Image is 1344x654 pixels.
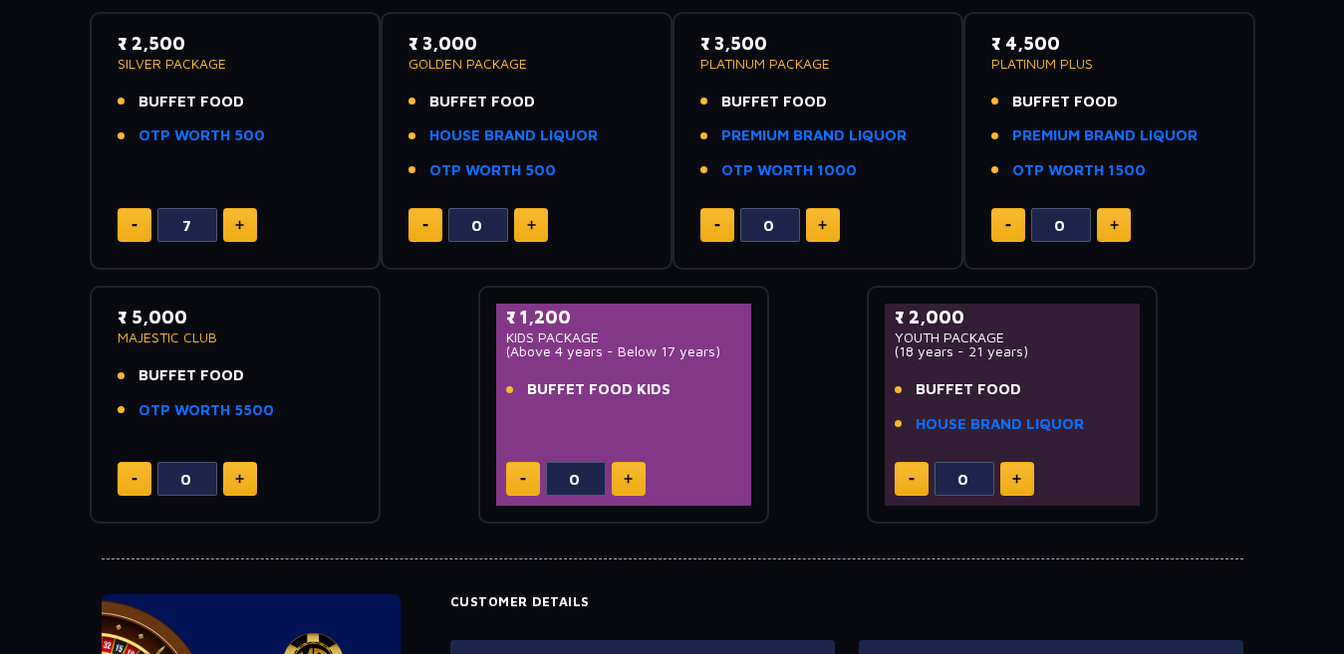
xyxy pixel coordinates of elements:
a: OTP WORTH 5500 [138,399,274,422]
p: ₹ 2,000 [895,304,1131,330]
a: HOUSE BRAND LIQUOR [429,124,598,147]
img: minus [909,478,915,481]
p: (18 years - 21 years) [895,344,1131,358]
img: plus [818,220,827,230]
img: plus [235,220,244,230]
p: GOLDEN PACKAGE [408,57,645,71]
img: minus [1005,224,1011,227]
a: OTP WORTH 1000 [721,159,857,182]
p: ₹ 4,500 [991,30,1227,57]
img: minus [520,478,526,481]
img: minus [422,224,428,227]
p: (Above 4 years - Below 17 years) [506,344,742,358]
p: PLATINUM PLUS [991,57,1227,71]
a: OTP WORTH 500 [138,124,265,147]
img: plus [624,474,633,484]
a: OTP WORTH 1500 [1012,159,1146,182]
p: YOUTH PACKAGE [895,330,1131,344]
span: BUFFET FOOD [1012,91,1118,113]
p: ₹ 5,000 [118,304,354,330]
img: plus [1110,220,1119,230]
span: BUFFET FOOD [721,91,827,113]
a: PREMIUM BRAND LIQUOR [1012,124,1198,147]
img: minus [132,224,137,227]
span: BUFFET FOOD [138,91,244,113]
span: BUFFET FOOD [916,378,1021,401]
p: ₹ 3,000 [408,30,645,57]
img: plus [1012,474,1021,484]
a: PREMIUM BRAND LIQUOR [721,124,907,147]
img: minus [714,224,720,227]
a: OTP WORTH 500 [429,159,556,182]
img: plus [527,220,536,230]
p: ₹ 2,500 [118,30,354,57]
p: KIDS PACKAGE [506,330,742,344]
h4: Customer Details [450,594,1243,610]
span: BUFFET FOOD [138,364,244,387]
p: MAJESTIC CLUB [118,330,354,344]
p: PLATINUM PACKAGE [700,57,937,71]
span: BUFFET FOOD KIDS [527,378,671,401]
p: SILVER PACKAGE [118,57,354,71]
img: minus [132,478,137,481]
p: ₹ 1,200 [506,304,742,330]
a: HOUSE BRAND LIQUOR [916,413,1084,436]
span: BUFFET FOOD [429,91,535,113]
img: plus [235,474,244,484]
p: ₹ 3,500 [700,30,937,57]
